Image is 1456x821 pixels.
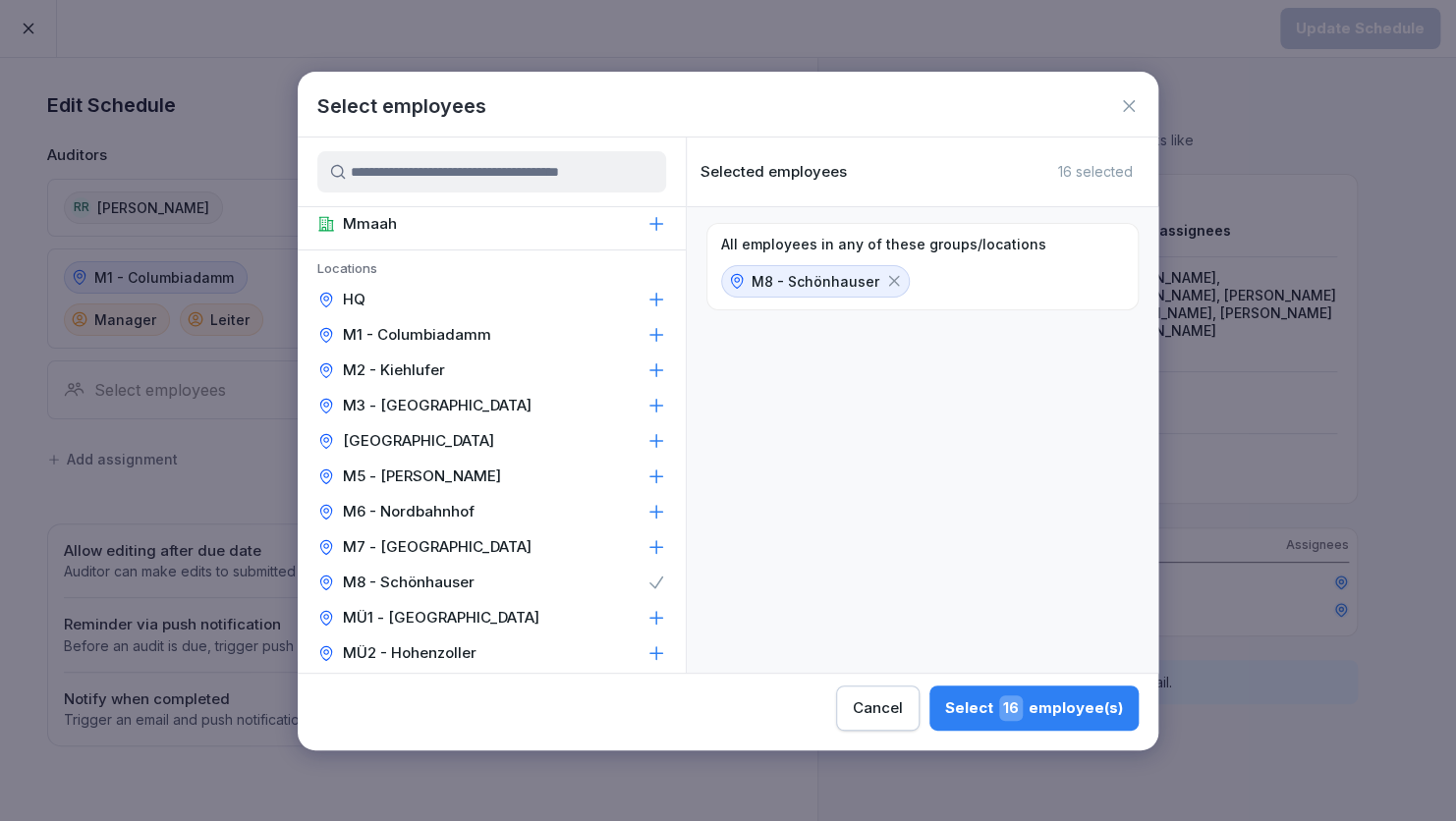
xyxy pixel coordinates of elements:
[752,271,879,292] p: M8 - Schönhauser
[700,163,847,181] p: Selected employees
[343,573,475,592] p: M8 - Schönhauser
[343,431,494,451] p: [GEOGRAPHIC_DATA]
[929,685,1139,731] button: Select16employee(s)
[343,537,532,557] p: M7 - [GEOGRAPHIC_DATA]
[343,608,539,628] p: MÜ1 - [GEOGRAPHIC_DATA]
[343,214,397,234] p: Mmaah
[343,396,532,415] p: M3 - [GEOGRAPHIC_DATA]
[343,290,365,309] p: HQ
[1058,163,1133,181] p: 16 selected
[343,643,476,663] p: MÜ2 - Hohenzoller
[836,685,920,731] button: Cancel
[999,695,1023,721] span: 16
[721,236,1046,253] p: All employees in any of these groups/locations
[317,91,486,121] h1: Select employees
[945,695,1123,721] div: Select employee(s)
[853,697,903,719] div: Cancel
[343,325,491,345] p: M1 - Columbiadamm
[343,466,501,486] p: M5 - [PERSON_NAME]
[298,260,686,282] p: Locations
[343,360,445,380] p: M2 - Kiehlufer
[343,502,475,521] p: M6 - Nordbahnhof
